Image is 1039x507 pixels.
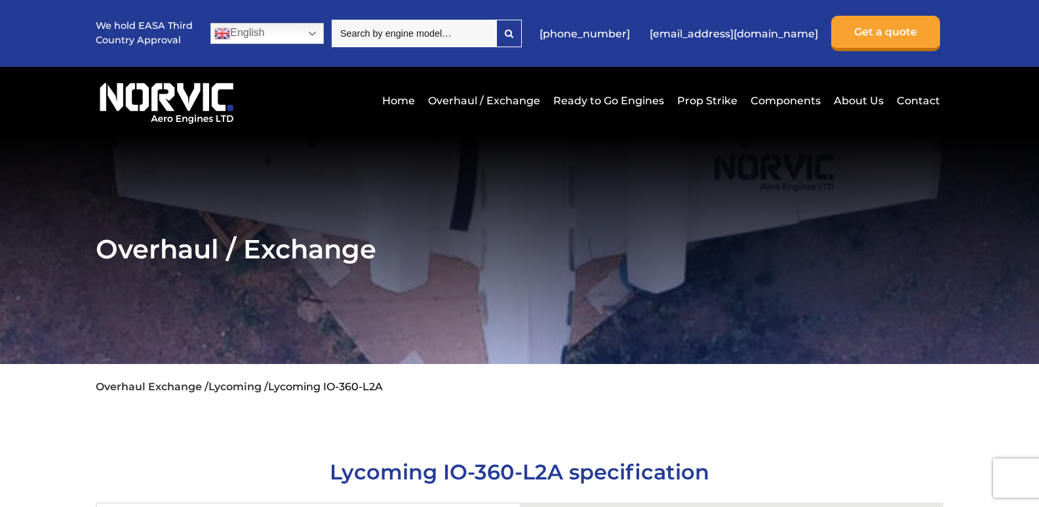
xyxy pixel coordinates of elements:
[747,85,824,117] a: Components
[332,20,496,47] input: Search by engine model…
[96,19,194,47] p: We hold EASA Third Country Approval
[268,380,383,393] li: Lycoming IO-360-L2A
[550,85,667,117] a: Ready to Go Engines
[214,26,230,41] img: en
[96,380,208,393] a: Overhaul Exchange /
[831,16,940,51] a: Get a quote
[643,18,825,50] a: [EMAIL_ADDRESS][DOMAIN_NAME]
[208,380,268,393] a: Lycoming /
[425,85,543,117] a: Overhaul / Exchange
[96,233,943,265] h2: Overhaul / Exchange
[533,18,637,50] a: [PHONE_NUMBER]
[210,23,324,44] a: English
[96,459,943,485] h1: Lycoming IO-360-L2A specification
[831,85,887,117] a: About Us
[674,85,741,117] a: Prop Strike
[893,85,940,117] a: Contact
[96,77,237,125] img: Norvic Aero Engines logo
[379,85,418,117] a: Home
